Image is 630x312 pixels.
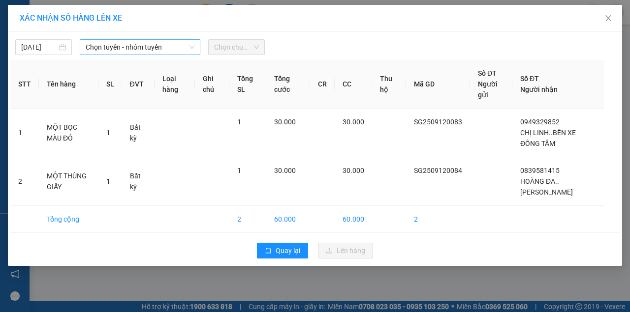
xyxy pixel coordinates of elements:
[274,118,296,126] span: 30.000
[414,118,462,126] span: SG2509120083
[266,60,310,109] th: Tổng cước
[106,129,110,137] span: 1
[39,206,98,233] td: Tổng cộng
[257,243,308,258] button: rollbackQuay lại
[122,109,155,157] td: Bất kỳ
[195,60,229,109] th: Ghi chú
[5,42,68,74] li: VP Trạm [GEOGRAPHIC_DATA]
[39,109,98,157] td: MỘT BỌC MÀU ĐỎ
[478,80,498,99] span: Người gửi
[155,60,195,109] th: Loại hàng
[520,85,558,93] span: Người nhận
[520,129,576,147] span: CHỊ LINH..BẾN XE ĐỒNG TÂM
[214,40,259,55] span: Chọn chuyến
[10,157,39,206] td: 2
[20,13,122,23] span: XÁC NHẬN SỐ HÀNG LÊN XE
[520,167,560,174] span: 0839581415
[237,167,241,174] span: 1
[335,60,372,109] th: CC
[86,40,194,55] span: Chọn tuyến - nhóm tuyến
[122,60,155,109] th: ĐVT
[372,60,406,109] th: Thu hộ
[478,69,497,77] span: Số ĐT
[276,245,300,256] span: Quay lại
[318,243,373,258] button: uploadLên hàng
[10,109,39,157] td: 1
[406,206,470,233] td: 2
[122,157,155,206] td: Bất kỳ
[229,60,266,109] th: Tổng SL
[5,5,39,39] img: logo.jpg
[274,167,296,174] span: 30.000
[310,60,335,109] th: CR
[414,167,462,174] span: SG2509120084
[237,118,241,126] span: 1
[39,60,98,109] th: Tên hàng
[10,60,39,109] th: STT
[189,44,195,50] span: down
[604,14,612,22] span: close
[39,157,98,206] td: MỘT THÙNG GIẤY
[21,42,57,53] input: 12/09/2025
[520,118,560,126] span: 0949329852
[520,177,573,196] span: HOÀNG ĐA..[PERSON_NAME]
[98,60,122,109] th: SL
[343,167,364,174] span: 30.000
[265,247,272,255] span: rollback
[520,75,539,83] span: Số ĐT
[595,5,622,32] button: Close
[5,5,143,24] li: Xe Khách THẮNG
[406,60,470,109] th: Mã GD
[106,177,110,185] span: 1
[229,206,266,233] td: 2
[266,206,310,233] td: 60.000
[343,118,364,126] span: 30.000
[68,42,131,53] li: VP Trạm Đá Bạc
[335,206,372,233] td: 60.000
